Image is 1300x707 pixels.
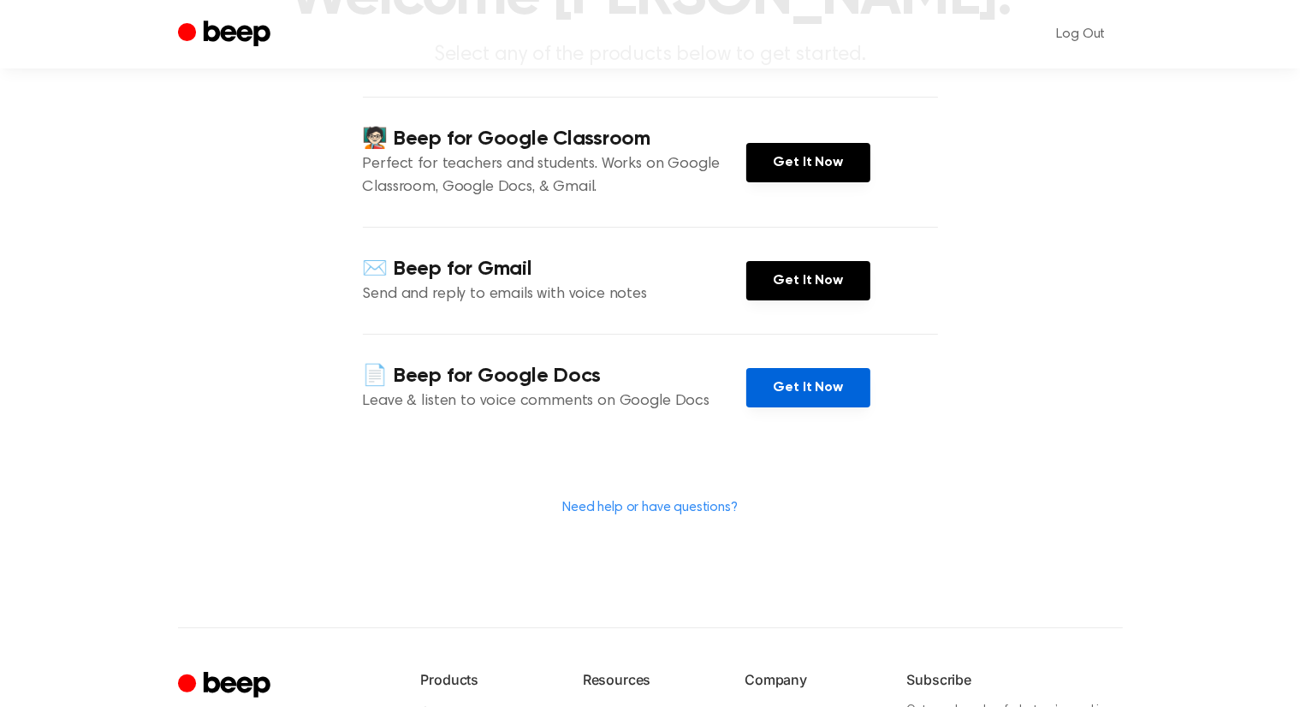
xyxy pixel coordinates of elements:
[746,143,870,182] a: Get It Now
[363,153,746,199] p: Perfect for teachers and students. Works on Google Classroom, Google Docs, & Gmail.
[363,362,746,390] h4: 📄 Beep for Google Docs
[1040,14,1123,55] a: Log Out
[746,261,870,300] a: Get It Now
[746,368,870,407] a: Get It Now
[363,283,746,306] p: Send and reply to emails with voice notes
[907,669,1123,690] h6: Subscribe
[745,669,879,690] h6: Company
[178,18,275,51] a: Beep
[562,501,738,514] a: Need help or have questions?
[178,669,275,703] a: Cruip
[421,669,555,690] h6: Products
[363,390,746,413] p: Leave & listen to voice comments on Google Docs
[363,255,746,283] h4: ✉️ Beep for Gmail
[583,669,717,690] h6: Resources
[363,125,746,153] h4: 🧑🏻‍🏫 Beep for Google Classroom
